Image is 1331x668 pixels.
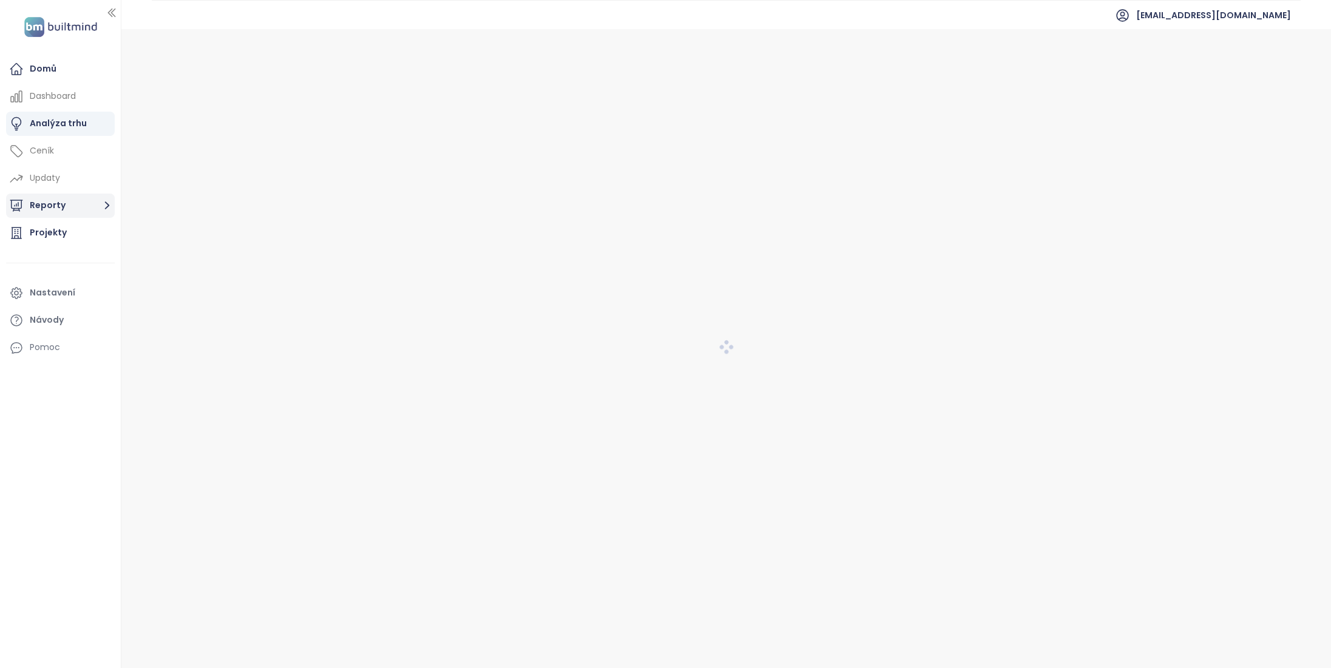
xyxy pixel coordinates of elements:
div: Domů [30,61,56,76]
a: Domů [6,57,115,81]
div: Dashboard [30,89,76,104]
a: Návody [6,308,115,332]
a: Analýza trhu [6,112,115,136]
div: Analýza trhu [30,116,87,131]
div: Updaty [30,170,60,186]
img: logo [21,15,101,39]
a: Dashboard [6,84,115,109]
div: Ceník [30,143,54,158]
a: Nastavení [6,281,115,305]
div: Nastavení [30,285,75,300]
span: [EMAIL_ADDRESS][DOMAIN_NAME] [1136,1,1291,30]
div: Projekty [30,225,67,240]
div: Pomoc [6,336,115,360]
button: Reporty [6,194,115,218]
div: Návody [30,312,64,328]
a: Updaty [6,166,115,191]
a: Ceník [6,139,115,163]
a: Projekty [6,221,115,245]
div: Pomoc [30,340,60,355]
